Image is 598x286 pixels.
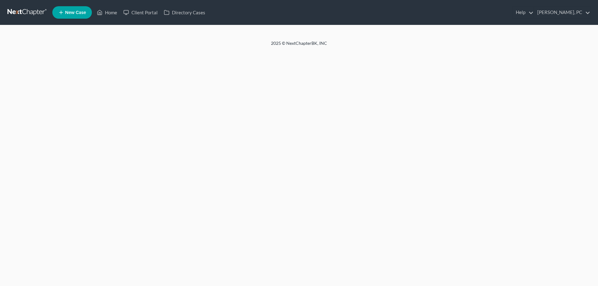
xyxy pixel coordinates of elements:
[94,7,120,18] a: Home
[513,7,534,18] a: Help
[161,7,208,18] a: Directory Cases
[52,6,92,19] new-legal-case-button: New Case
[121,40,477,51] div: 2025 © NextChapterBK, INC
[534,7,590,18] a: [PERSON_NAME], PC
[120,7,161,18] a: Client Portal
